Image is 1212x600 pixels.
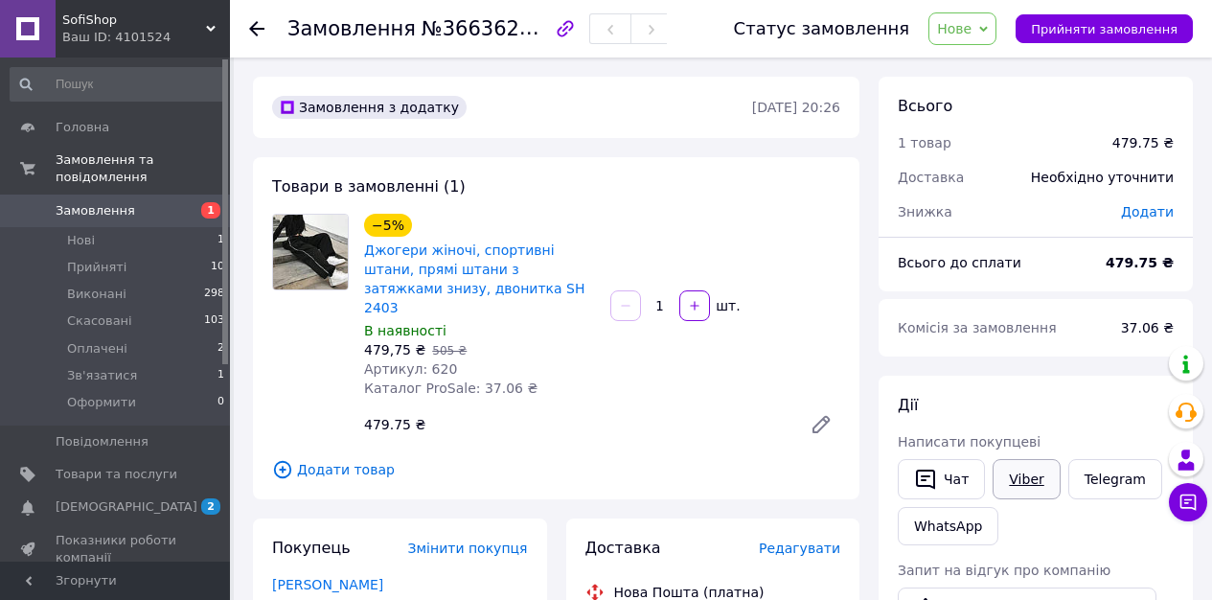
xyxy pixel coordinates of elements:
div: Повернутися назад [249,19,264,38]
span: 1 [217,232,224,249]
span: Товари та послуги [56,466,177,483]
div: шт. [712,296,743,315]
span: Знижка [898,204,952,219]
span: Товари в замовленні (1) [272,177,466,196]
button: Прийняти замовлення [1016,14,1193,43]
span: Всього до сплати [898,255,1021,270]
span: 1 [201,202,220,219]
span: Додати товар [272,459,840,480]
span: 479,75 ₴ [364,342,425,358]
span: Доставка [898,170,964,185]
span: Всього [898,97,952,115]
span: Змінити покупця [408,541,528,556]
div: Замовлення з додатку [272,96,467,119]
span: 103 [204,312,224,330]
span: Замовлення [287,17,416,40]
button: Чат з покупцем [1169,483,1207,521]
div: Необхідно уточнити [1019,156,1185,198]
span: Скасовані [67,312,132,330]
a: Редагувати [802,405,840,444]
span: SofiShop [62,12,206,29]
span: Замовлення [56,202,135,219]
span: 298 [204,286,224,303]
span: Дії [898,396,918,414]
span: Оформити [67,394,136,411]
a: Viber [993,459,1060,499]
span: 2 [217,340,224,358]
span: 1 [217,367,224,384]
div: Ваш ID: 4101524 [62,29,230,46]
span: Нові [67,232,95,249]
span: Оплачені [67,340,127,358]
time: [DATE] 20:26 [752,100,840,115]
span: Замовлення та повідомлення [56,151,230,186]
span: Показники роботи компанії [56,532,177,566]
span: 37.06 ₴ [1121,320,1174,335]
button: Чат [898,459,985,499]
span: Повідомлення [56,433,149,450]
span: Зв'язатися [67,367,137,384]
div: −5% [364,214,412,237]
input: Пошук [10,67,226,102]
img: Джогери жіночі, спортивні штани, прямі штани з затяжками знизу, двонитка SH 2403 [273,215,348,289]
span: Редагувати [759,541,840,556]
span: Комісія за замовлення [898,320,1057,335]
span: Каталог ProSale: 37.06 ₴ [364,381,537,396]
div: 479.75 ₴ [1112,133,1174,152]
span: Прийняти замовлення [1031,22,1178,36]
span: Прийняті [67,259,126,276]
span: Нове [937,21,972,36]
a: Джогери жіночі, спортивні штани, прямі штани з затяжками знизу, двонитка SH 2403 [364,242,585,315]
span: Покупець [272,539,351,557]
span: №366362159 [422,16,558,40]
div: 479.75 ₴ [356,411,794,438]
span: Виконані [67,286,126,303]
span: 0 [217,394,224,411]
span: 10 [211,259,224,276]
a: WhatsApp [898,507,998,545]
a: Telegram [1068,459,1162,499]
span: Доставка [585,539,661,557]
span: Артикул: 620 [364,361,457,377]
a: [PERSON_NAME] [272,577,383,592]
span: Головна [56,119,109,136]
span: [DEMOGRAPHIC_DATA] [56,498,197,516]
span: Додати [1121,204,1174,219]
span: 2 [201,498,220,515]
span: Написати покупцеві [898,434,1040,450]
div: Статус замовлення [734,19,910,38]
span: 505 ₴ [432,344,467,358]
span: Запит на відгук про компанію [898,563,1110,578]
b: 479.75 ₴ [1106,255,1174,270]
span: В наявності [364,323,446,338]
span: 1 товар [898,135,951,150]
